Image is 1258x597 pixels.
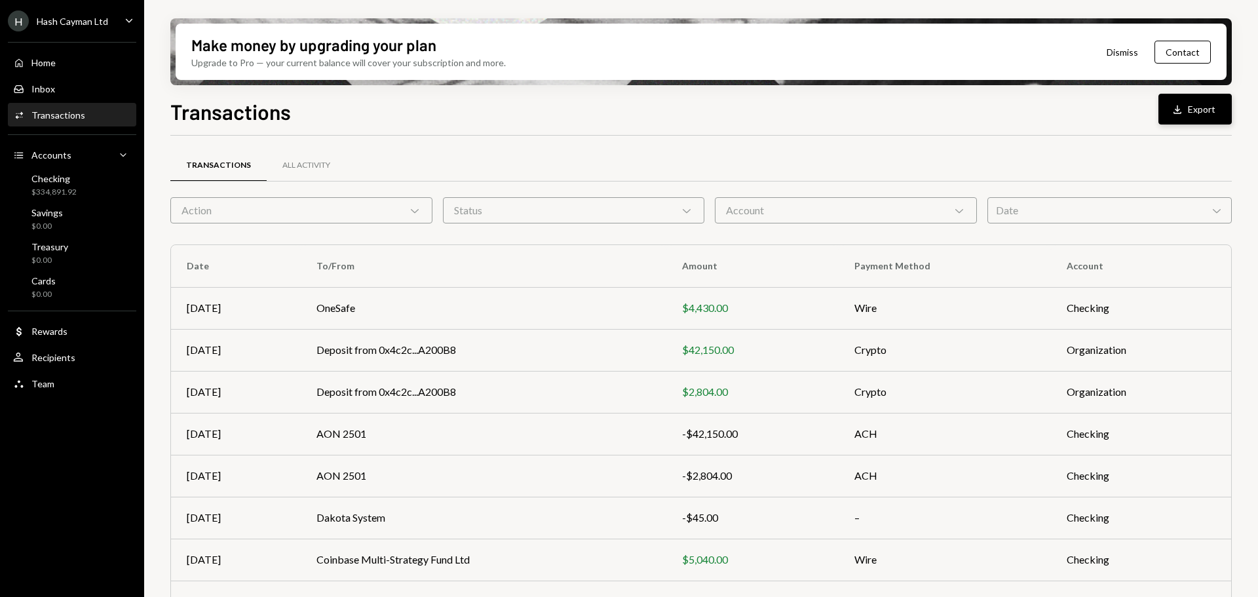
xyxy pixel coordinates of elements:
div: H [8,10,29,31]
div: $5,040.00 [682,552,823,568]
th: Amount [666,245,839,287]
td: OneSafe [301,287,666,329]
td: Checking [1051,455,1231,497]
td: Wire [839,287,1051,329]
a: Rewards [8,319,136,343]
h1: Transactions [170,98,291,125]
a: Cards$0.00 [8,271,136,303]
div: Transactions [31,109,85,121]
div: Upgrade to Pro — your current balance will cover your subscription and more. [191,56,506,69]
div: -$2,804.00 [682,468,823,484]
div: Treasury [31,241,68,252]
div: All Activity [282,160,330,171]
div: Status [443,197,705,223]
div: $0.00 [31,221,63,232]
a: Savings$0.00 [8,203,136,235]
a: All Activity [267,149,346,182]
div: [DATE] [187,552,285,568]
div: Inbox [31,83,55,94]
th: Account [1051,245,1231,287]
div: Transactions [186,160,251,171]
div: Recipients [31,352,75,363]
a: Team [8,372,136,395]
div: [DATE] [187,300,285,316]
div: $0.00 [31,289,56,300]
td: Organization [1051,371,1231,413]
div: Team [31,378,54,389]
td: Deposit from 0x4c2c...A200B8 [301,371,666,413]
a: Recipients [8,345,136,369]
div: [DATE] [187,510,285,526]
div: Rewards [31,326,67,337]
td: Organization [1051,329,1231,371]
td: AON 2501 [301,413,666,455]
div: -$42,150.00 [682,426,823,442]
td: – [839,497,1051,539]
div: Account [715,197,977,223]
th: Date [171,245,301,287]
div: $2,804.00 [682,384,823,400]
div: Checking [31,173,77,184]
div: [DATE] [187,468,285,484]
td: Checking [1051,539,1231,581]
a: Inbox [8,77,136,100]
div: [DATE] [187,384,285,400]
td: Crypto [839,329,1051,371]
button: Dismiss [1090,37,1154,67]
td: Checking [1051,287,1231,329]
td: Dakota System [301,497,666,539]
button: Contact [1154,41,1211,64]
td: Crypto [839,371,1051,413]
div: Date [987,197,1232,223]
td: Checking [1051,497,1231,539]
div: [DATE] [187,426,285,442]
div: Action [170,197,432,223]
div: $0.00 [31,255,68,266]
div: Accounts [31,149,71,161]
div: [DATE] [187,342,285,358]
a: Treasury$0.00 [8,237,136,269]
a: Checking$334,891.92 [8,169,136,201]
a: Transactions [170,149,267,182]
a: Home [8,50,136,74]
button: Export [1158,94,1232,125]
td: Wire [839,539,1051,581]
div: $4,430.00 [682,300,823,316]
a: Transactions [8,103,136,126]
td: ACH [839,455,1051,497]
th: To/From [301,245,666,287]
th: Payment Method [839,245,1051,287]
div: -$45.00 [682,510,823,526]
td: Deposit from 0x4c2c...A200B8 [301,329,666,371]
td: Coinbase Multi-Strategy Fund Ltd [301,539,666,581]
td: ACH [839,413,1051,455]
div: Home [31,57,56,68]
div: $42,150.00 [682,342,823,358]
div: $334,891.92 [31,187,77,198]
a: Accounts [8,143,136,166]
div: Hash Cayman Ltd [37,16,108,27]
div: Savings [31,207,63,218]
td: AON 2501 [301,455,666,497]
td: Checking [1051,413,1231,455]
div: Cards [31,275,56,286]
div: Make money by upgrading your plan [191,34,436,56]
